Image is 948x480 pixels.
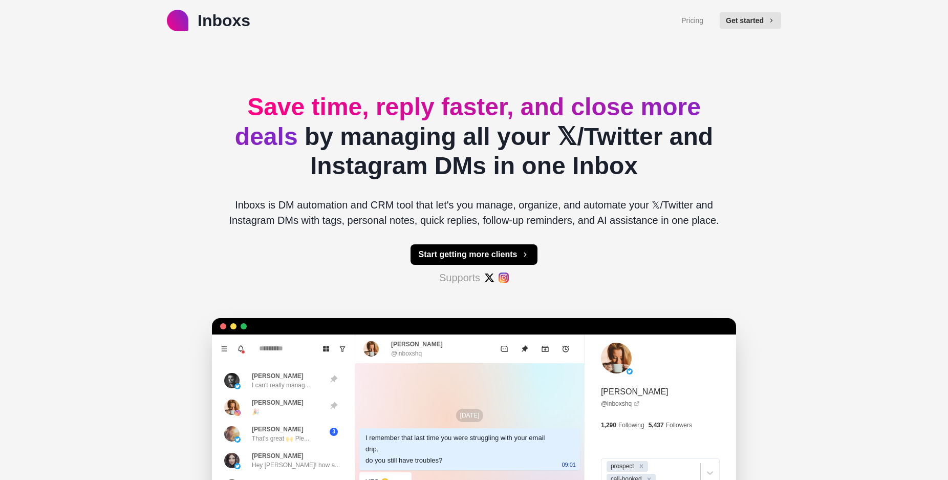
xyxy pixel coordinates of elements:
[232,341,249,357] button: Notifications
[252,398,304,407] p: [PERSON_NAME]
[391,340,443,349] p: [PERSON_NAME]
[601,399,640,408] a: @inboxshq
[167,8,250,33] a: logoInboxs
[601,421,616,430] p: 1,290
[224,373,240,388] img: picture
[224,453,240,468] img: picture
[334,341,351,357] button: Show unread conversations
[363,341,379,357] img: picture
[411,244,538,265] button: Start getting more clients
[439,270,480,285] p: Supports
[220,197,728,228] p: Inboxs is DM automation and CRM tool that let's you manage, organize, and automate your 𝕏/Twitter...
[666,421,692,430] p: Followers
[391,349,422,358] p: @inboxshq
[234,410,241,416] img: picture
[252,451,304,461] p: [PERSON_NAME]
[252,381,310,390] p: I can't really manag...
[365,432,557,466] div: I remember that last time you were struggling with your email drip. do you still have troubles?
[224,426,240,442] img: picture
[252,434,309,443] p: That's great 🙌 Ple...
[636,461,647,472] div: Remove prospect
[330,428,338,436] span: 3
[234,436,241,443] img: picture
[235,93,701,150] span: Save time, reply faster, and close more deals
[456,409,484,422] p: [DATE]
[224,400,240,415] img: picture
[252,425,304,434] p: [PERSON_NAME]
[499,273,509,283] img: #
[555,339,576,359] button: Add reminder
[601,386,669,398] p: [PERSON_NAME]
[234,383,241,389] img: picture
[220,92,728,181] h2: by managing all your 𝕏/Twitter and Instagram DMs in one Inbox
[608,461,636,472] div: prospect
[720,12,781,29] button: Get started
[618,421,644,430] p: Following
[234,463,241,469] img: picture
[318,341,334,357] button: Board View
[252,371,304,381] p: [PERSON_NAME]
[649,421,664,430] p: 5,437
[216,341,232,357] button: Menu
[562,459,576,470] p: 09:01
[601,343,632,373] img: picture
[681,15,703,26] a: Pricing
[494,339,514,359] button: Mark as unread
[627,368,633,374] img: picture
[252,407,260,416] p: 🎉
[167,10,188,31] img: logo
[252,461,340,470] p: Hey [PERSON_NAME]! how a...
[535,339,555,359] button: Archive
[514,339,535,359] button: Unpin
[198,8,250,33] p: Inboxs
[484,273,494,283] img: #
